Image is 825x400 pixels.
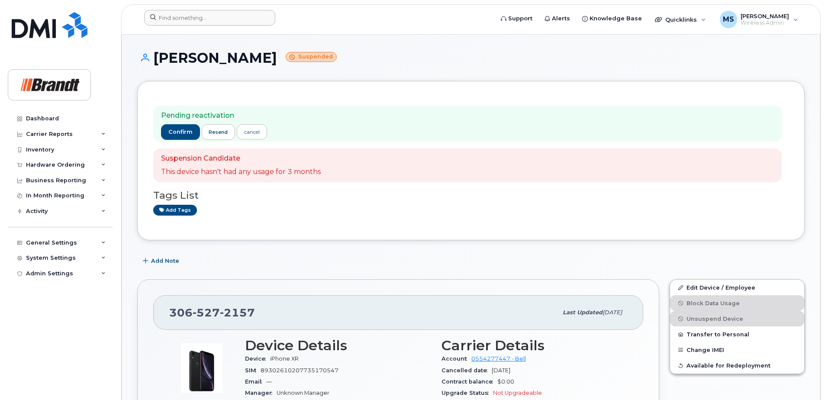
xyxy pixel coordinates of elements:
span: Not Upgradeable [493,390,542,396]
p: This device hasn't had any usage for 3 months [161,167,321,177]
span: 527 [193,306,220,319]
h1: [PERSON_NAME] [137,50,805,65]
img: image20231002-3703462-u8y6nc.jpeg [176,342,228,394]
span: SIM [245,367,261,374]
div: cancel [244,128,260,136]
span: Unknown Manager [277,390,329,396]
a: 0554277447 - Bell [471,355,526,362]
button: Add Note [137,253,187,269]
p: Pending reactivation [161,111,267,121]
h3: Tags List [153,190,789,201]
span: Device [245,355,270,362]
span: confirm [168,128,193,136]
span: Manager [245,390,277,396]
button: confirm [161,124,200,140]
span: Unsuspend Device [686,316,743,322]
button: Transfer to Personal [670,326,804,342]
small: Suspended [286,52,337,62]
p: Suspension Candidate [161,154,321,164]
span: 2157 [220,306,255,319]
span: resend [209,129,228,135]
button: Available for Redeployment [670,358,804,373]
span: Add Note [151,257,179,265]
span: Email [245,378,266,385]
span: 306 [169,306,255,319]
button: resend [202,124,235,140]
span: iPhone XR [270,355,299,362]
a: Add tags [153,205,197,216]
span: Cancelled date [442,367,492,374]
span: Contract balance [442,378,497,385]
h3: Device Details [245,338,431,353]
span: — [266,378,272,385]
button: Change IMEI [670,342,804,358]
span: Last updated [563,309,603,316]
a: cancel [237,124,267,139]
a: Edit Device / Employee [670,280,804,295]
span: Upgrade Status [442,390,493,396]
button: Block Data Usage [670,295,804,311]
span: [DATE] [492,367,510,374]
button: Unsuspend Device [670,311,804,326]
span: 89302610207735170547 [261,367,338,374]
span: Available for Redeployment [686,362,770,369]
span: Account [442,355,471,362]
h3: Carrier Details [442,338,628,353]
span: $0.00 [497,378,514,385]
span: [DATE] [603,309,622,316]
